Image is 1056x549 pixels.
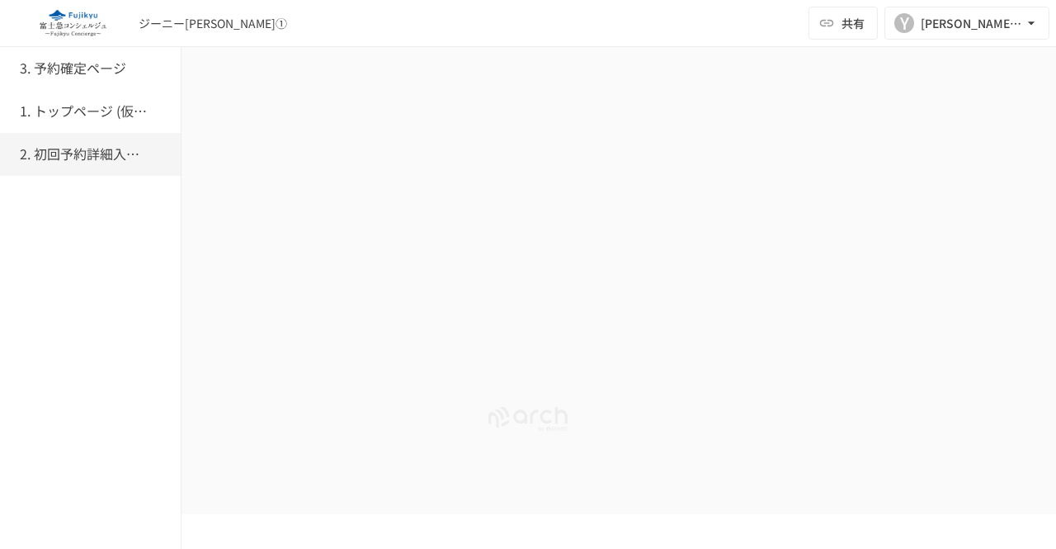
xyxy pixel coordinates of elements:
[884,7,1049,40] button: Y[PERSON_NAME][EMAIL_ADDRESS][DOMAIN_NAME]
[20,10,125,36] img: eQeGXtYPV2fEKIA3pizDiVdzO5gJTl2ahLbsPaD2E4R
[921,13,1023,34] div: [PERSON_NAME][EMAIL_ADDRESS][DOMAIN_NAME]
[808,7,878,40] button: 共有
[894,13,914,33] div: Y
[20,144,152,165] h6: 2. 初回予約詳細入力ページ
[139,15,287,32] div: ジーニー[PERSON_NAME]①
[20,101,152,122] h6: 1. トップページ (仮予約一覧)
[841,14,865,32] span: 共有
[20,58,126,79] h6: 3. 予約確定ページ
